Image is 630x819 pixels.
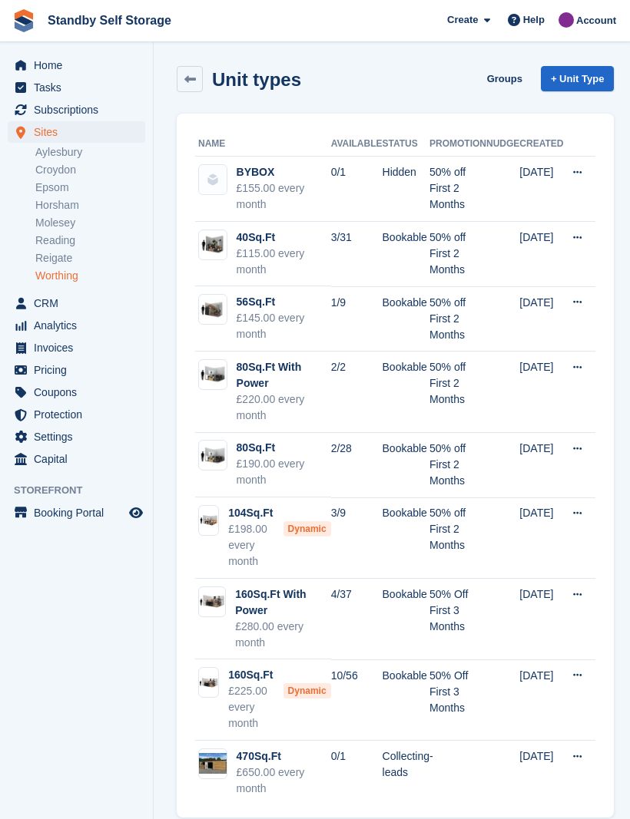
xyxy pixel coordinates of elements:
[541,66,614,91] a: + Unit Type
[8,77,145,98] a: menu
[331,286,383,352] td: 1/9
[8,315,145,336] a: menu
[331,497,383,579] td: 3/9
[212,69,301,90] h2: Unit types
[383,659,429,741] td: Bookable
[35,251,145,266] a: Reigate
[35,145,145,160] a: Aylesbury
[199,166,227,193] img: blank-unit-type-icon-ffbac7b88ba66c5e286b0e438baccc4b9c83835d4c34f86887a83fc20ec27e7b.svg
[34,121,126,143] span: Sites
[429,497,486,579] td: 50% off First 2 Months
[331,433,383,498] td: 2/28
[228,521,330,570] div: £198.00 every month
[34,337,126,358] span: Invoices
[519,497,563,579] td: [DATE]
[429,433,486,498] td: 50% off First 2 Months
[228,667,330,683] div: 160Sq.Ft
[8,121,145,143] a: menu
[8,292,145,314] a: menu
[429,222,486,287] td: 50% off First 2 Months
[519,741,563,805] td: [DATE]
[331,352,383,433] td: 2/2
[237,246,331,278] div: £115.00 every month
[383,579,429,660] td: Bookable
[383,286,429,352] td: Bookable
[8,381,145,403] a: menu
[383,352,429,433] td: Bookable
[34,315,126,336] span: Analytics
[237,748,331,765] div: 470Sq.Ft
[237,294,331,310] div: 56Sq.Ft
[34,99,126,121] span: Subscriptions
[331,132,383,157] th: Available
[34,404,126,425] span: Protection
[331,157,383,222] td: 0/1
[34,292,126,314] span: CRM
[523,12,545,28] span: Help
[237,230,331,246] div: 40Sq.Ft
[34,426,126,447] span: Settings
[34,54,126,76] span: Home
[331,579,383,660] td: 4/37
[237,180,331,213] div: £155.00 every month
[429,352,486,433] td: 50% off First 2 Months
[235,586,330,619] div: 160Sq.Ft With Power
[34,448,126,470] span: Capital
[8,502,145,523] a: menu
[8,337,145,358] a: menu
[237,440,331,456] div: 80Sq.Ft
[199,675,218,690] img: 150-sqft-unit.jpg
[8,359,145,381] a: menu
[235,619,330,651] div: £280.00 every month
[34,77,126,98] span: Tasks
[35,269,145,283] a: Worthing
[283,683,331,698] div: Dynamic
[429,286,486,352] td: 50% off First 2 Months
[447,12,478,28] span: Create
[8,54,145,76] a: menu
[383,132,429,157] th: Status
[429,579,486,660] td: 50% Off First 3 Months
[519,157,563,222] td: [DATE]
[237,456,331,488] div: £190.00 every month
[199,592,225,612] img: 150-sqft-unit.jpg
[199,514,218,528] img: 100-sqft-unit.jpg
[8,448,145,470] a: menu
[519,132,563,157] th: Created
[429,132,486,157] th: Promotion
[199,364,227,385] img: 75-sqft-unit.jpg
[35,180,145,195] a: Epsom
[519,352,563,433] td: [DATE]
[383,741,429,805] td: Collecting leads
[12,9,35,32] img: stora-icon-8386f47178a22dfd0bd8f6a31ec36ba5ce8667c1dd55bd0f319d3a0aa187defe.svg
[383,157,429,222] td: Hidden
[34,359,126,381] span: Pricing
[195,132,331,157] th: Name
[8,426,145,447] a: menu
[576,13,616,28] span: Account
[237,359,331,391] div: 80Sq.Ft With Power
[383,433,429,498] td: Bookable
[35,198,145,213] a: Horsham
[283,521,331,537] div: Dynamic
[519,433,563,498] td: [DATE]
[481,66,529,91] a: Groups
[331,222,383,287] td: 3/31
[519,659,563,741] td: [DATE]
[429,741,486,805] td: -
[34,381,126,403] span: Coupons
[199,234,227,255] img: 40-sqft-unit.jpg
[199,299,227,320] img: 60-sqft-unit.jpg
[237,391,331,424] div: £220.00 every month
[559,12,574,28] img: Sue Ford
[228,683,330,731] div: £225.00 every month
[383,222,429,287] td: Bookable
[331,741,383,805] td: 0/1
[429,157,486,222] td: 50% off First 2 Months
[486,132,519,157] th: Nudge
[35,163,145,177] a: Croydon
[8,99,145,121] a: menu
[35,233,145,248] a: Reading
[228,505,330,521] div: 104Sq.Ft
[199,445,227,466] img: 75-sqft-unit.jpg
